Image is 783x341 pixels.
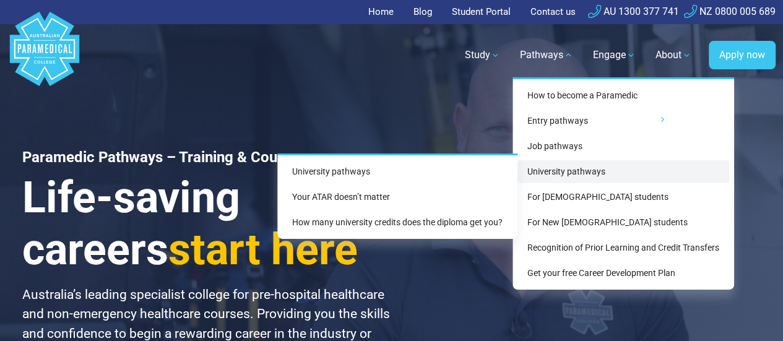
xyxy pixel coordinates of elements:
div: Pathways [513,77,734,290]
span: start here [168,224,358,275]
a: Recognition of Prior Learning and Credit Transfers [517,236,729,259]
a: Study [457,38,508,72]
h3: Life-saving careers [22,171,407,275]
a: Your ATAR doesn’t matter [282,186,513,209]
a: Pathways [513,38,581,72]
a: Entry pathways [517,110,729,132]
a: How many university credits does the diploma get you? [282,211,513,234]
a: About [648,38,699,72]
a: How to become a Paramedic [517,84,729,107]
a: For New [DEMOGRAPHIC_DATA] students [517,211,729,234]
div: Entry pathways [277,153,517,239]
a: Job pathways [517,135,729,158]
a: Australian Paramedical College [7,24,82,87]
a: Engage [586,38,643,72]
a: University pathways [282,160,513,183]
h1: Paramedic Pathways – Training & Courses [22,149,407,166]
a: Apply now [709,41,776,69]
a: NZ 0800 005 689 [684,6,776,17]
a: For [DEMOGRAPHIC_DATA] students [517,186,729,209]
a: Get your free Career Development Plan [517,262,729,285]
a: AU 1300 377 741 [588,6,679,17]
a: University pathways [517,160,729,183]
